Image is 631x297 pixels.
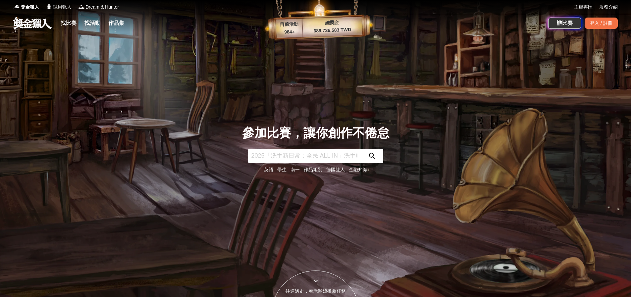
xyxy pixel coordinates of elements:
[46,3,52,10] img: Logo
[13,4,39,11] a: Logo獎金獵人
[85,4,119,11] span: Dream & Hunter
[78,3,85,10] img: Logo
[264,167,273,172] a: 英語
[276,21,302,28] p: 目前活動
[349,167,367,172] a: 金融知識
[277,167,287,172] a: 學生
[599,4,618,11] a: 服務介紹
[271,288,360,295] div: 往這邊走，看老闆娘推薦任務
[78,4,119,11] a: LogoDream & Hunter
[82,19,103,28] a: 找活動
[53,4,72,11] span: 試用獵人
[302,18,362,27] p: 總獎金
[58,19,79,28] a: 找比賽
[242,124,389,142] div: 參加比賽，讓你創作不倦怠
[46,4,72,11] a: Logo試用獵人
[290,167,300,172] a: 南一
[585,18,618,29] div: 登入 / 註冊
[248,149,361,163] input: 2025「洗手新日常：全民 ALL IN」洗手歌全台徵選
[21,4,39,11] span: 獎金獵人
[574,4,593,11] a: 主辦專區
[326,167,345,172] a: 德國雙人
[276,28,303,36] p: 984 ▴
[548,18,581,29] a: 辦比賽
[13,3,20,10] img: Logo
[106,19,127,28] a: 作品集
[302,26,362,35] p: 689,736,583 TWD
[304,167,322,172] a: 作品組別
